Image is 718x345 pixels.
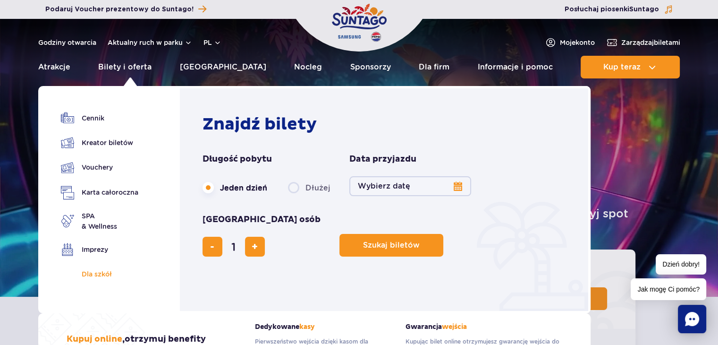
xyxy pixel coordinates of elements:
span: Zarządzaj biletami [621,38,680,47]
span: wejścia [442,323,467,331]
span: Szukaj biletów [363,241,420,250]
span: Jak mogę Ci pomóc? [631,278,706,300]
button: usuń bilet [203,237,222,257]
a: Vouchery [61,161,138,174]
button: pl [203,38,221,47]
a: Kreator biletów [61,136,138,149]
a: Atrakcje [38,56,70,78]
div: Chat [678,305,706,333]
a: Dla firm [419,56,449,78]
a: Mojekonto [545,37,595,48]
a: Sponsorzy [350,56,391,78]
a: Dla szkół [61,267,138,281]
span: Długość pobytu [203,154,272,165]
label: Jeden dzień [203,178,267,198]
span: Data przyjazdu [349,154,416,165]
a: Zarządzajbiletami [606,37,680,48]
span: Moje konto [560,38,595,47]
h3: , otrzymuj benefity [67,334,206,345]
a: Informacje i pomoc [478,56,553,78]
button: Szukaj biletów [339,234,443,257]
span: Kupuj online [67,334,122,345]
button: Aktualny ruch w parku [108,39,192,46]
form: Planowanie wizyty w Park of Poland [203,154,570,257]
h2: Znajdź bilety [203,114,570,135]
button: Kup teraz [581,56,680,78]
span: Dzień dobry! [656,254,706,275]
a: Godziny otwarcia [38,38,96,47]
a: Bilety i oferta [98,56,152,78]
a: SPA& Wellness [61,211,138,232]
strong: Gwarancja [405,323,562,331]
a: Nocleg [294,56,322,78]
a: Imprezy [61,243,138,256]
span: Kup teraz [603,63,641,71]
span: SPA & Wellness [82,211,117,232]
strong: Dedykowane [255,323,391,331]
label: Dłużej [288,178,330,198]
a: Cennik [61,112,138,125]
button: dodaj bilet [245,237,265,257]
span: [GEOGRAPHIC_DATA] osób [203,214,321,225]
a: Karta całoroczna [61,186,138,199]
button: Wybierz datę [349,176,471,196]
span: kasy [299,323,315,331]
a: [GEOGRAPHIC_DATA] [180,56,266,78]
input: liczba biletów [222,235,245,258]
